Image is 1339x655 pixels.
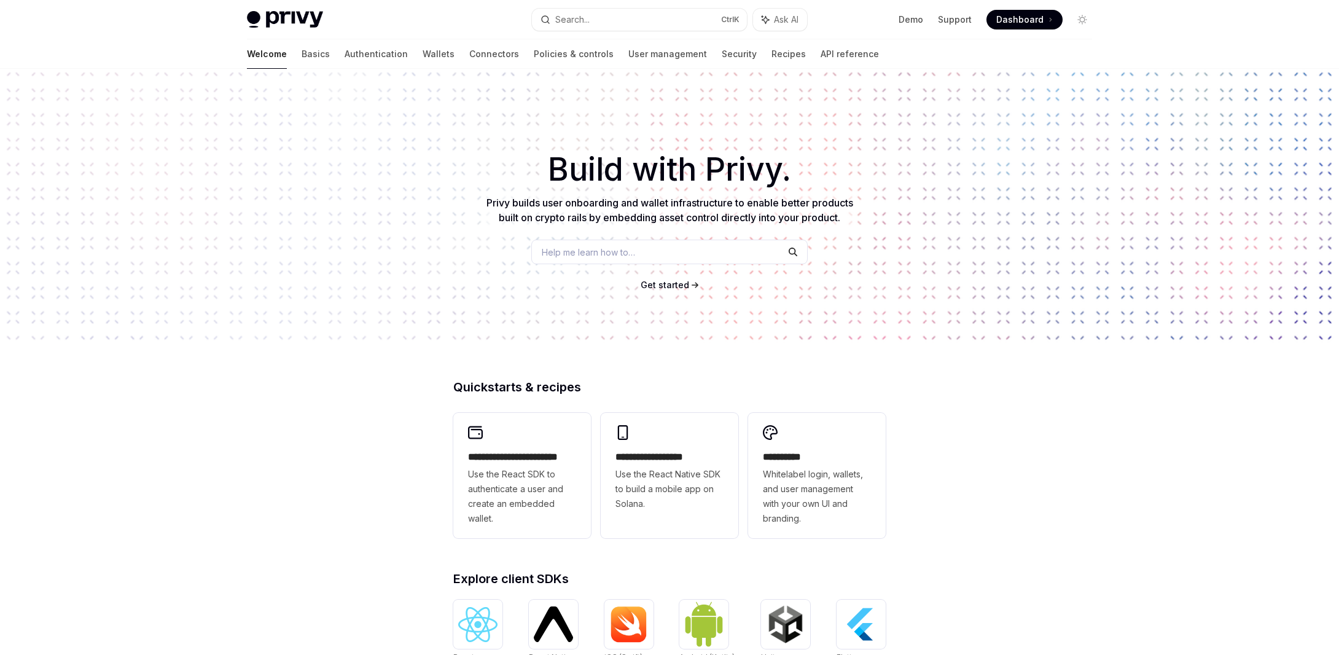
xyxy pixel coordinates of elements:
span: Help me learn how to… [542,246,635,259]
img: Flutter [841,605,881,644]
span: Use the React Native SDK to build a mobile app on Solana. [615,467,724,511]
button: Ask AI [753,9,807,31]
span: Use the React SDK to authenticate a user and create an embedded wallet. [468,467,576,526]
div: Search... [555,12,590,27]
span: Get started [641,280,689,290]
img: light logo [247,11,323,28]
a: **** **** **** ***Use the React Native SDK to build a mobile app on Solana. [601,413,738,538]
img: React Native [534,606,573,641]
a: User management [628,39,707,69]
button: Toggle dark mode [1072,10,1092,29]
a: Recipes [771,39,806,69]
a: Basics [302,39,330,69]
button: Search...CtrlK [532,9,747,31]
a: API reference [821,39,879,69]
img: Unity [766,605,805,644]
img: Android (Kotlin) [684,601,724,647]
span: Privy builds user onboarding and wallet infrastructure to enable better products built on crypto ... [486,197,853,224]
a: Security [722,39,757,69]
span: Ctrl K [721,15,740,25]
span: Build with Privy. [548,159,791,181]
span: Explore client SDKs [453,573,569,585]
a: Get started [641,279,689,291]
a: Policies & controls [534,39,614,69]
a: Authentication [345,39,408,69]
img: React [458,607,498,642]
a: Demo [899,14,923,26]
span: Dashboard [996,14,1044,26]
a: Dashboard [986,10,1063,29]
a: Welcome [247,39,287,69]
a: Wallets [423,39,455,69]
span: Quickstarts & recipes [453,381,581,393]
img: iOS (Swift) [609,606,649,643]
a: Support [938,14,972,26]
span: Ask AI [774,14,798,26]
span: Whitelabel login, wallets, and user management with your own UI and branding. [763,467,871,526]
a: Connectors [469,39,519,69]
a: **** *****Whitelabel login, wallets, and user management with your own UI and branding. [748,413,886,538]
